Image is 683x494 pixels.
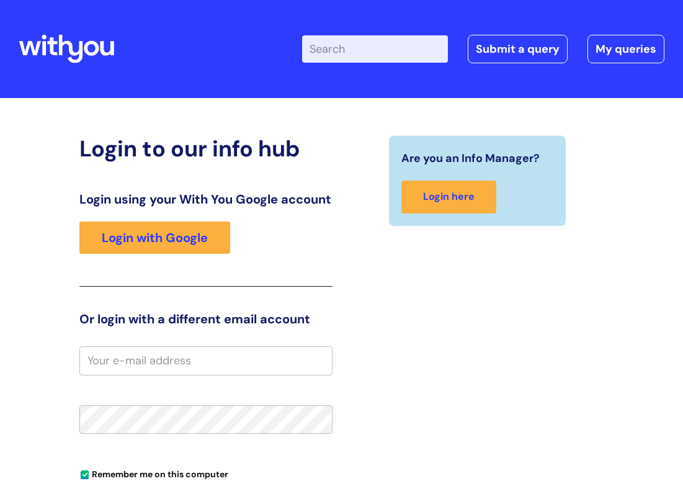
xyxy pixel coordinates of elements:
input: Your e-mail address [79,346,332,375]
h2: Login to our info hub [79,135,332,162]
a: Submit a query [468,35,568,63]
div: You can uncheck this option if you're logging in from a shared device [79,464,332,483]
input: Remember me on this computer [81,471,89,479]
h3: Or login with a different email account [79,312,332,326]
a: Login here [401,181,496,213]
input: Search [302,35,448,63]
h3: Login using your With You Google account [79,192,332,207]
label: Remember me on this computer [79,466,228,480]
span: Are you an Info Manager? [401,148,540,168]
a: Login with Google [79,222,230,254]
a: My queries [587,35,664,63]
